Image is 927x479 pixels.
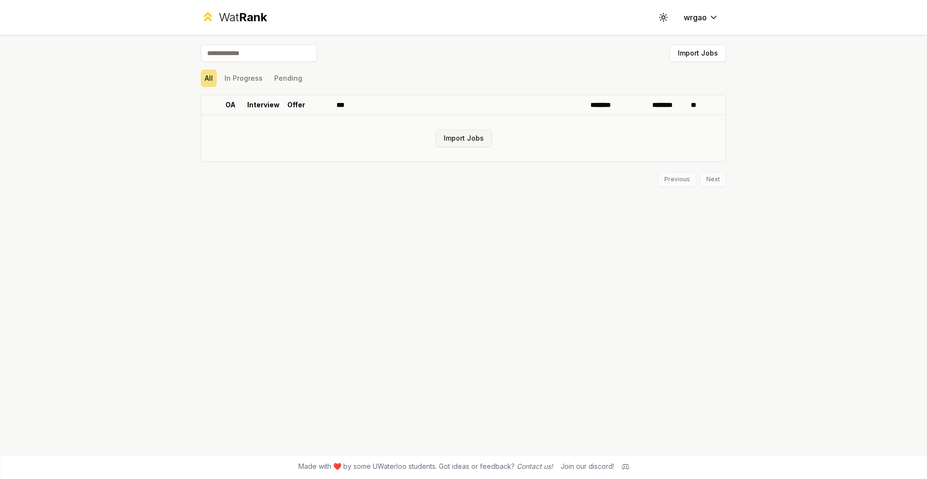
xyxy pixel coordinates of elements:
[670,44,726,62] button: Import Jobs
[684,12,707,23] span: wrgao
[201,10,267,25] a: WatRank
[201,70,217,87] button: All
[219,10,267,25] div: Wat
[676,9,726,26] button: wrgao
[435,130,492,147] button: Import Jobs
[561,462,614,471] div: Join our discord!
[247,100,280,110] p: Interview
[517,462,553,470] a: Contact us!
[239,10,267,24] span: Rank
[298,462,553,471] span: Made with ❤️ by some UWaterloo students. Got ideas or feedback?
[287,100,305,110] p: Offer
[221,70,267,87] button: In Progress
[225,100,236,110] p: OA
[270,70,306,87] button: Pending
